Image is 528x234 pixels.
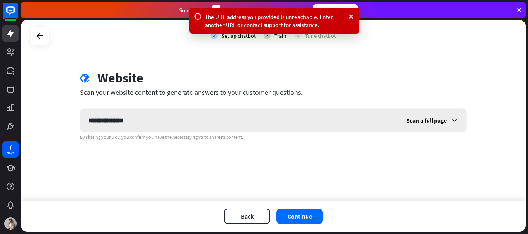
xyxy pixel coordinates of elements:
[80,88,467,97] div: Scan your website content to generate answers to your customer questions.
[264,32,271,39] div: 2
[21,45,27,51] img: tab_domain_overview_orange.svg
[2,141,19,158] a: 7 days
[77,45,83,51] img: tab_keywords_by_traffic_grey.svg
[274,32,286,39] div: Train
[276,209,323,224] button: Continue
[7,150,14,156] div: days
[221,32,256,39] div: Set up chatbot
[212,5,220,15] div: 3
[6,3,29,26] button: Open LiveChat chat widget
[305,32,336,39] div: Tune chatbot
[12,12,19,19] img: logo_orange.svg
[12,20,19,26] img: website_grey.svg
[80,74,90,83] i: globe
[97,70,143,86] div: Website
[179,5,307,15] div: Subscribe in days to get your first month for $1
[80,134,467,140] div: By sharing your URL, you confirm you have the necessary rights to share its content.
[211,32,218,39] i: check
[20,20,85,26] div: Domain: [DOMAIN_NAME]
[294,32,301,39] div: 3
[9,143,12,150] div: 7
[29,45,69,51] div: Domain Overview
[22,12,38,19] div: v 4.0.25
[406,116,447,124] span: Scan a full page
[224,209,270,224] button: Back
[85,45,130,51] div: Keywords by Traffic
[205,13,344,29] div: The URL address you provided is unreachable. Enter another URL or contact support for assistance.
[313,4,358,16] div: Subscribe now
